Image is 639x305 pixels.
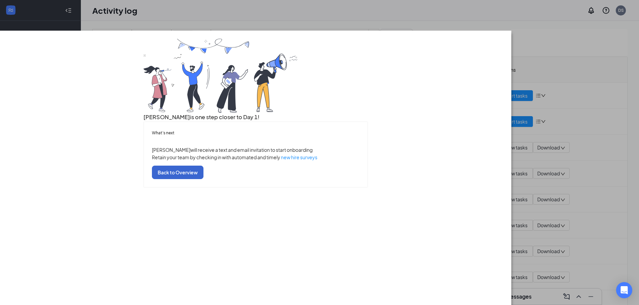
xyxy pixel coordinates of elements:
[152,166,203,179] button: Back to Overview
[143,39,298,113] img: you are all set
[616,282,632,298] div: Open Intercom Messenger
[152,130,359,136] h5: What’s next
[143,113,368,122] h3: [PERSON_NAME] is one step closer to Day 1!
[281,154,317,160] a: new hire surveys
[152,154,359,161] p: Retain your team by checking in with automated and timely
[152,146,359,154] p: [PERSON_NAME] will receive a text and email invitation to start onboarding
